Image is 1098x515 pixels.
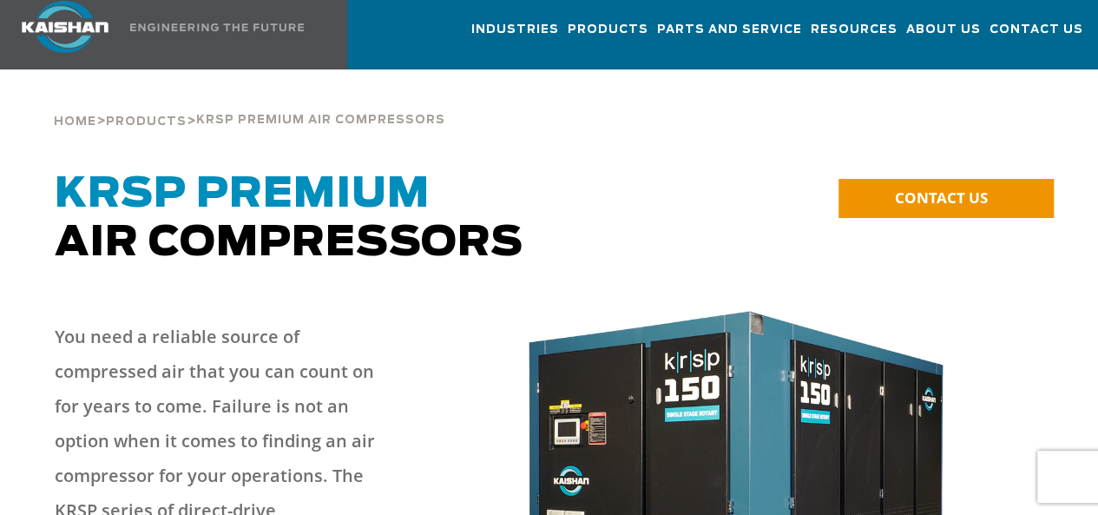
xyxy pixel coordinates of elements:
span: About Us [906,20,981,40]
span: krsp premium air compressors [196,115,445,126]
span: Industries [471,20,559,40]
a: Contact Us [990,7,1083,66]
span: KRSP Premium [55,174,430,215]
a: Industries [471,7,559,66]
a: CONTACT US [838,179,1054,218]
span: Home [54,116,96,128]
img: Engineering the future [130,23,304,31]
span: Products [568,20,648,40]
div: > > [54,69,445,135]
span: Contact Us [990,20,1083,40]
a: About Us [906,7,981,66]
a: Home [54,113,96,129]
a: Resources [811,7,897,66]
span: Resources [811,20,897,40]
a: Products [106,113,187,129]
span: Products [106,116,187,128]
span: Air Compressors [55,174,523,264]
span: Parts and Service [657,20,802,40]
a: Parts and Service [657,7,802,66]
a: Products [568,7,648,66]
span: CONTACT US [894,188,987,208]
